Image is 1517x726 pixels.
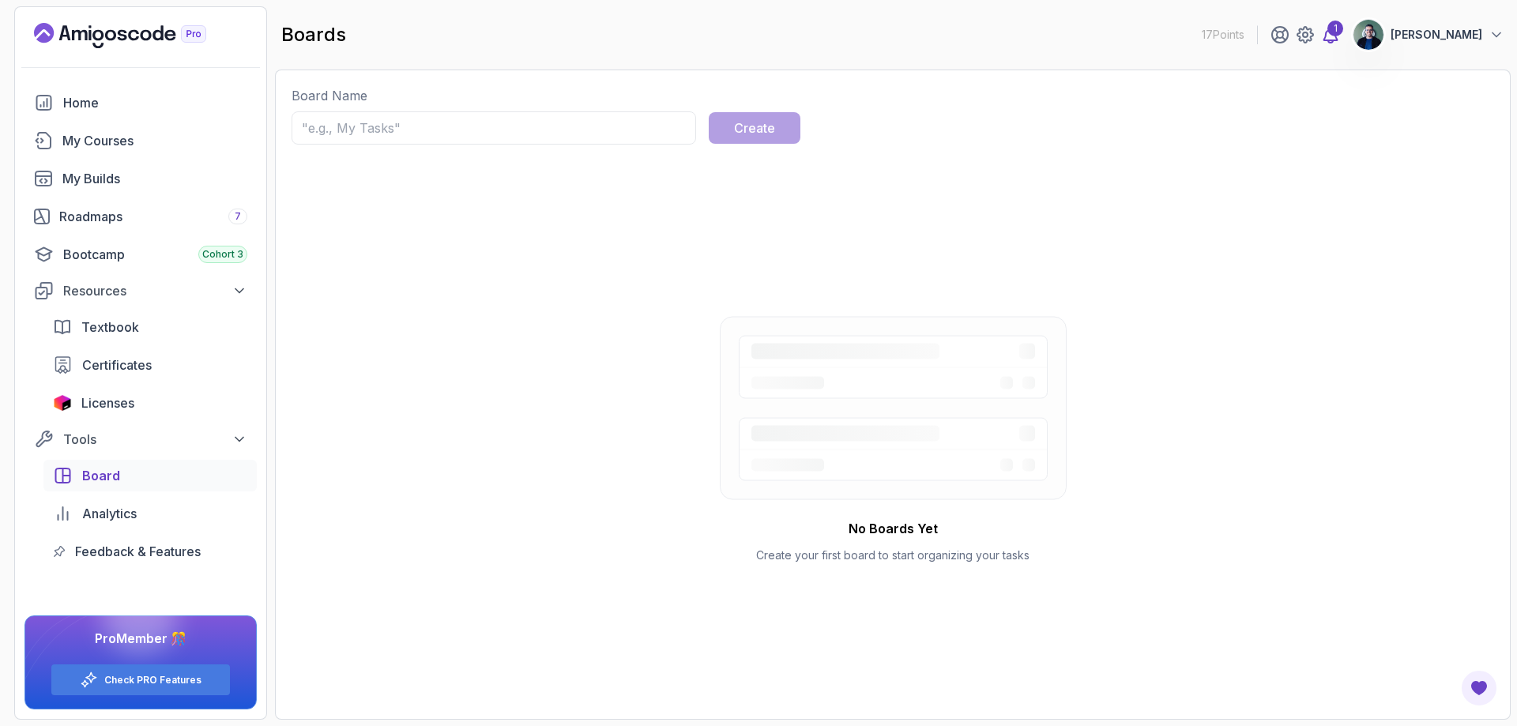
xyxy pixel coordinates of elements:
[1353,19,1504,51] button: user profile image[PERSON_NAME]
[756,547,1030,563] p: Create your first board to start organizing your tasks
[75,542,201,561] span: Feedback & Features
[24,201,257,232] a: roadmaps
[756,519,1030,538] h2: No Boards Yet
[82,355,152,374] span: Certificates
[1202,27,1244,43] p: 17 Points
[24,239,257,270] a: bootcamp
[1321,25,1340,44] a: 1
[63,93,247,112] div: Home
[82,466,120,485] span: Board
[53,395,72,411] img: jetbrains icon
[24,163,257,194] a: builds
[1391,27,1482,43] p: [PERSON_NAME]
[82,504,137,523] span: Analytics
[34,23,243,48] a: Landing page
[281,22,346,47] h2: boards
[292,111,696,145] input: "e.g., My Tasks"
[235,210,241,223] span: 7
[24,425,257,453] button: Tools
[1460,669,1498,707] button: Open Feedback Button
[43,349,257,381] a: certificates
[709,112,800,144] button: Create
[1353,20,1383,50] img: user profile image
[63,245,247,264] div: Bootcamp
[63,430,247,449] div: Tools
[43,460,257,491] a: board
[292,86,1494,105] p: Board Name
[202,248,243,261] span: Cohort 3
[81,393,134,412] span: Licenses
[81,318,139,337] span: Textbook
[62,169,247,188] div: My Builds
[104,674,201,687] a: Check PRO Features
[51,664,231,696] button: Check PRO Features
[734,118,775,137] div: Create
[24,125,257,156] a: courses
[24,87,257,118] a: home
[62,131,247,150] div: My Courses
[43,498,257,529] a: analytics
[43,536,257,567] a: feedback
[43,311,257,343] a: textbook
[1327,21,1343,36] div: 1
[63,281,247,300] div: Resources
[24,276,257,305] button: Resources
[59,207,247,226] div: Roadmaps
[43,387,257,419] a: licenses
